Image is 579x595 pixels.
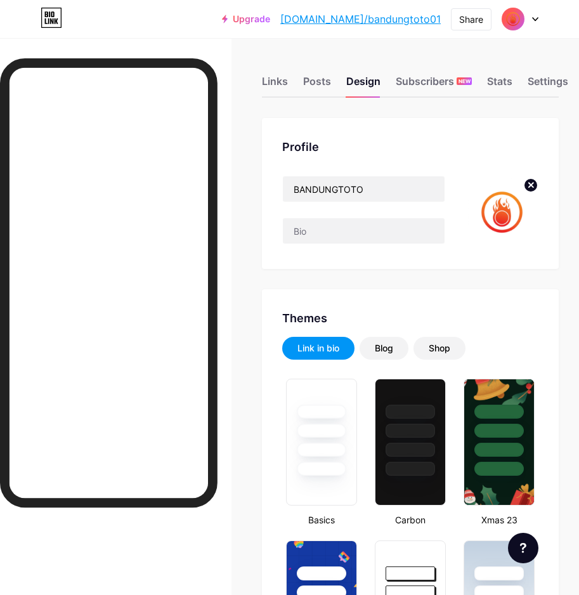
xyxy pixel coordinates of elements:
a: [DOMAIN_NAME]/bandungtoto01 [280,11,441,27]
input: Bio [283,218,445,244]
div: Design [346,74,381,96]
a: Upgrade [222,14,270,24]
div: Subscribers [396,74,472,96]
span: NEW [459,77,471,85]
div: Carbon [371,513,450,526]
div: Basics [282,513,361,526]
input: Name [283,176,445,202]
div: Blog [375,342,393,355]
div: Share [459,13,483,26]
div: Settings [528,74,568,96]
div: Links [262,74,288,96]
div: Link in bio [297,342,339,355]
div: Xmas 23 [460,513,538,526]
div: Profile [282,138,538,155]
div: Shop [429,342,450,355]
div: Stats [487,74,512,96]
div: Themes [282,310,538,327]
img: bandung bisa01 [465,176,538,249]
div: Posts [303,74,331,96]
img: bandung bisa01 [501,7,525,31]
